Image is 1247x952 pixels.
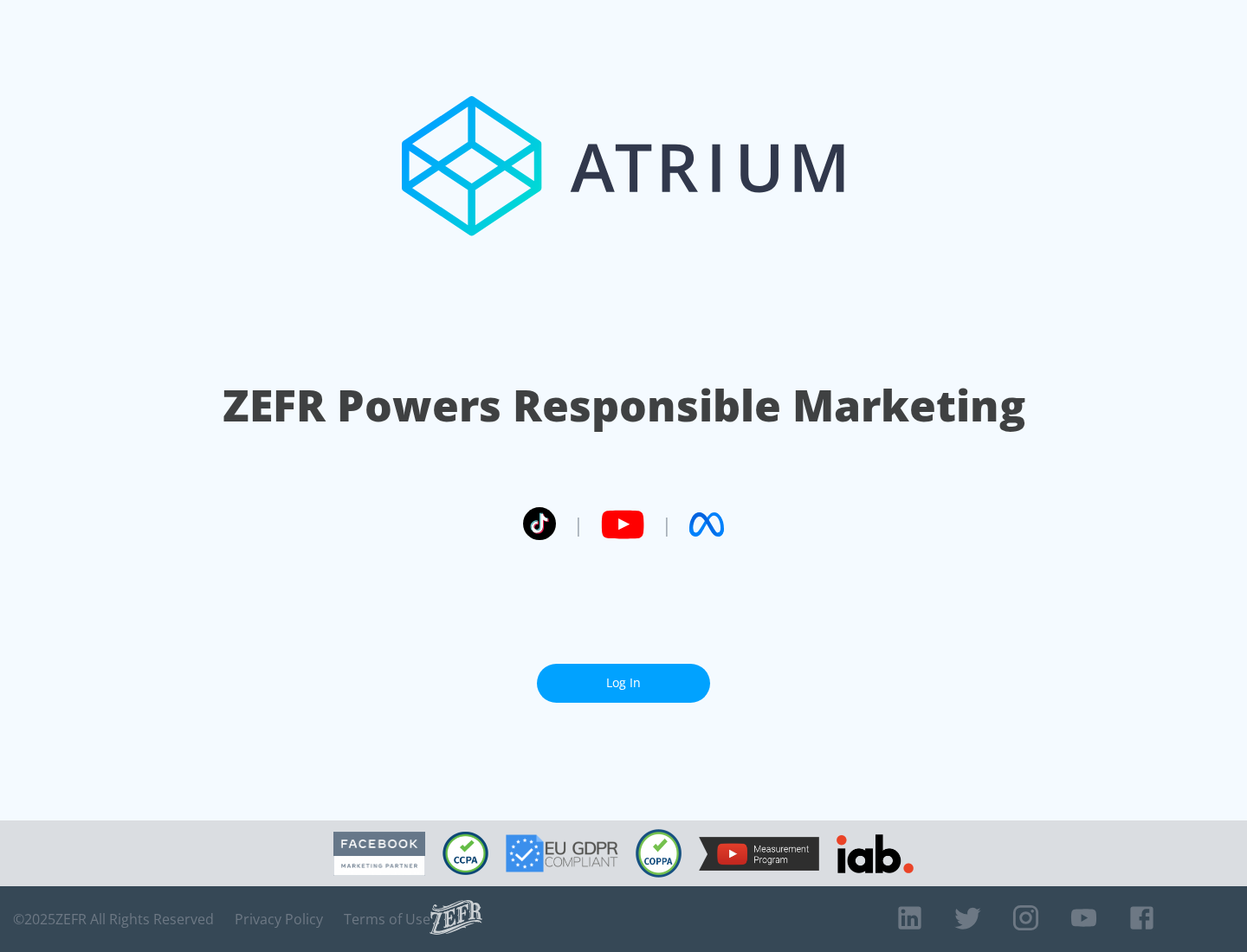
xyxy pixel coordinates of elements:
span: | [573,511,584,537]
img: YouTube Measurement Program [699,837,819,871]
a: Terms of Use [344,910,430,928]
a: Log In [537,664,710,703]
img: COPPA Compliant [636,829,682,878]
span: | [662,511,672,537]
img: CCPA Compliant [443,832,488,875]
a: Privacy Policy [235,910,323,928]
h1: ZEFR Powers Responsible Marketing [223,376,1025,435]
img: Facebook Marketing Partner [333,832,425,876]
span: © 2025 ZEFR All Rights Reserved [13,910,214,928]
img: IAB [837,834,914,873]
img: GDPR Compliant [506,834,618,872]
